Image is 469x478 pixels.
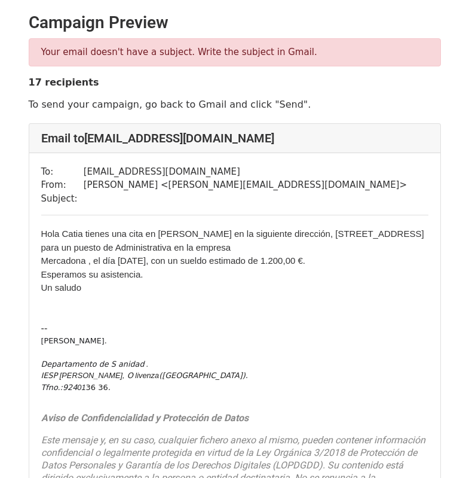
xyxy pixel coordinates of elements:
h2: Campaign Preview [29,13,441,33]
font: [GEOGRAPHIC_DATA]). [162,371,248,380]
font: [PERSON_NAME]. [41,336,107,345]
font: 36 36 [86,383,108,392]
font: ( [159,371,162,380]
font: ​livenza [135,371,159,380]
font: ​[PERSON_NAME], [60,371,125,380]
td: From: [41,178,84,192]
td: To: [41,165,84,179]
h4: Email to [EMAIL_ADDRESS][DOMAIN_NAME] [41,131,428,145]
td: Subject: [41,192,84,206]
div: ​Hola Catia tienes una cita en [PERSON_NAME] en la siguiente dirección, [STREET_ADDRESS] para un ... [41,227,428,254]
td: [PERSON_NAME] < [PERSON_NAME][EMAIL_ADDRESS][DOMAIN_NAME] > [84,178,407,192]
font: Departamento de S ​a [41,360,123,369]
span: LOPDGDD [275,459,319,471]
p: To send your campaign, go back to Gmail and click "Send". [29,98,441,111]
font: ​924 [63,383,77,392]
font: 01 [77,383,85,392]
font: ​O [127,371,133,380]
font: Tfno.: [41,383,63,392]
font: ​P [53,371,57,380]
font: -- [41,323,48,334]
strong: 17 recipients [29,77,99,88]
div: Un saludo [41,281,428,295]
font: . [108,383,111,392]
div: ​Mercadona , el día [DATE], con un sueldo estimado de 1.200,00 €. [41,254,428,268]
p: Your email doesn't have a subject. Write the subject in Gmail. [41,46,428,59]
font: IES [41,371,53,380]
font: . [146,360,149,369]
font: ​nidad [123,360,145,369]
div: Esperamos su asistencia. [41,268,428,282]
td: [EMAIL_ADDRESS][DOMAIN_NAME] [84,165,407,179]
font: Aviso de Confidencialidad y Protección de Datos [41,412,249,424]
